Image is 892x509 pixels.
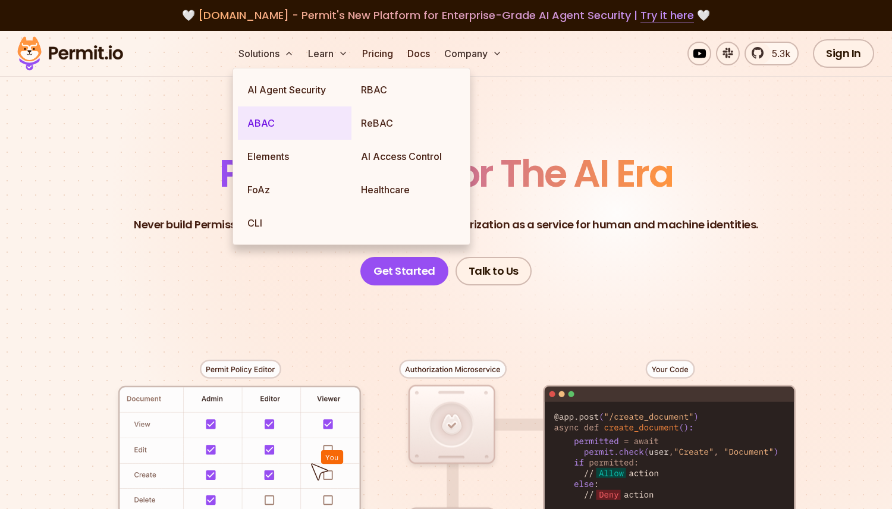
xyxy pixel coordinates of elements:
[456,257,532,285] a: Talk to Us
[351,73,465,106] a: RBAC
[238,106,351,140] a: ABAC
[745,42,799,65] a: 5.3k
[439,42,507,65] button: Company
[357,42,398,65] a: Pricing
[351,140,465,173] a: AI Access Control
[303,42,353,65] button: Learn
[234,42,299,65] button: Solutions
[238,73,351,106] a: AI Agent Security
[134,216,758,233] p: Never build Permissions again. Zero-latency fine-grained authorization as a service for human and...
[813,39,874,68] a: Sign In
[29,7,863,24] div: 🤍 🤍
[219,147,673,200] span: Permissions for The AI Era
[198,8,694,23] span: [DOMAIN_NAME] - Permit's New Platform for Enterprise-Grade AI Agent Security |
[640,8,694,23] a: Try it here
[238,206,351,240] a: CLI
[238,140,351,173] a: Elements
[765,46,790,61] span: 5.3k
[360,257,448,285] a: Get Started
[238,173,351,206] a: FoAz
[351,106,465,140] a: ReBAC
[12,33,128,74] img: Permit logo
[351,173,465,206] a: Healthcare
[403,42,435,65] a: Docs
